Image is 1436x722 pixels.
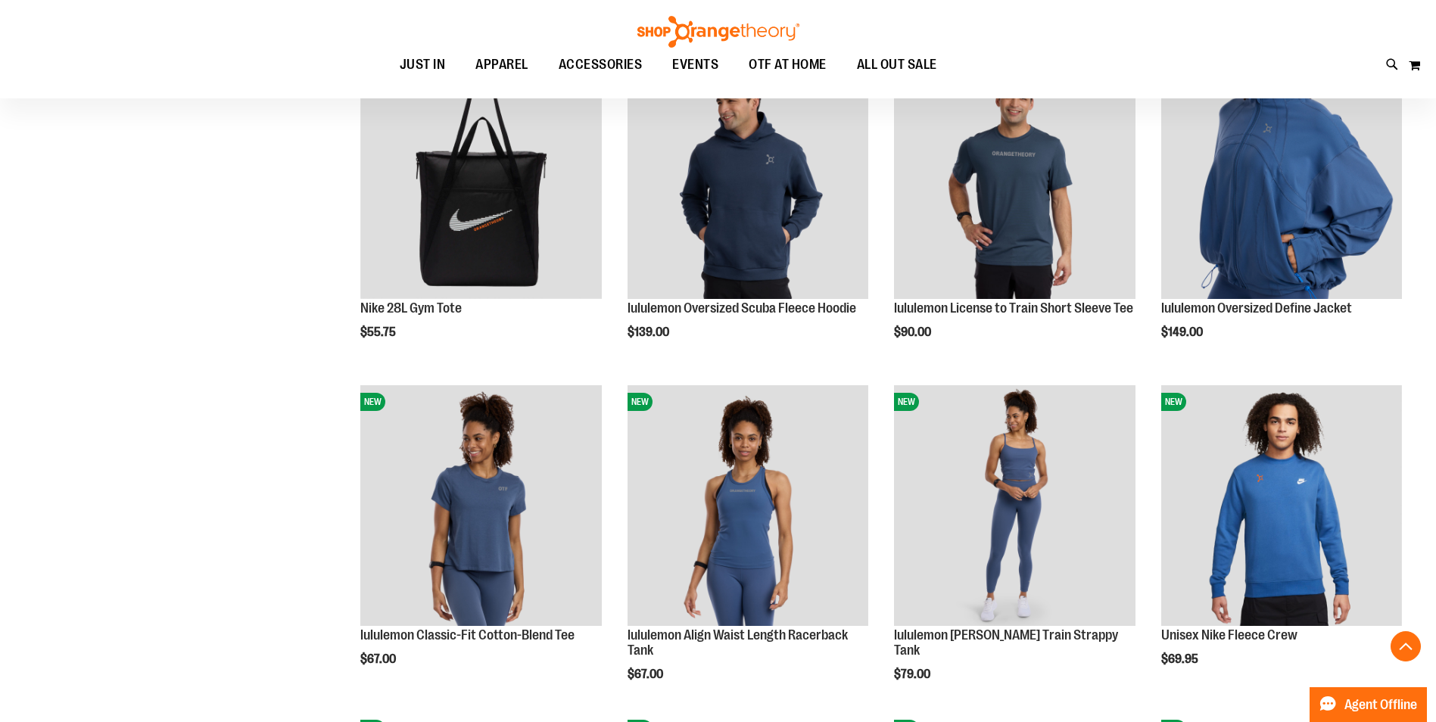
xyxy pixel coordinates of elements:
[894,58,1135,299] img: lululemon License to Train Short Sleeve Tee
[400,48,446,82] span: JUST IN
[1161,627,1297,643] a: Unisex Nike Fleece Crew
[886,51,1142,378] div: product
[894,668,933,681] span: $79.00
[1154,51,1410,378] div: product
[894,385,1135,628] a: lululemon Wunder Train Strappy TankNEW
[628,627,848,658] a: lululemon Align Waist Length Racerback Tank
[360,58,601,299] img: Nike 28L Gym Tote
[628,58,868,301] a: lululemon Oversized Scuba Fleece HoodieNEW
[1391,631,1421,661] button: Back To Top
[1344,698,1417,712] span: Agent Offline
[559,48,643,82] span: ACCESSORIES
[894,300,1133,316] a: lululemon License to Train Short Sleeve Tee
[620,51,876,378] div: product
[894,325,933,339] span: $90.00
[894,58,1135,301] a: lululemon License to Train Short Sleeve TeeNEW
[894,627,1118,658] a: lululemon [PERSON_NAME] Train Strappy Tank
[628,393,653,411] span: NEW
[360,385,601,626] img: lululemon Classic-Fit Cotton-Blend Tee
[1161,58,1402,299] img: lululemon Oversized Define Jacket
[1161,652,1201,666] span: $69.95
[886,378,1142,720] div: product
[360,58,601,301] a: Nike 28L Gym ToteNEW
[620,378,876,720] div: product
[1161,385,1402,628] a: Unisex Nike Fleece CrewNEW
[635,16,802,48] img: Shop Orangetheory
[628,385,868,626] img: lululemon Align Waist Length Racerback Tank
[628,668,665,681] span: $67.00
[1161,385,1402,626] img: Unisex Nike Fleece Crew
[360,325,398,339] span: $55.75
[360,652,398,666] span: $67.00
[353,51,609,378] div: product
[1154,378,1410,705] div: product
[672,48,718,82] span: EVENTS
[894,385,1135,626] img: lululemon Wunder Train Strappy Tank
[628,385,868,628] a: lululemon Align Waist Length Racerback TankNEW
[857,48,937,82] span: ALL OUT SALE
[353,378,609,705] div: product
[1161,393,1186,411] span: NEW
[749,48,827,82] span: OTF AT HOME
[360,300,462,316] a: Nike 28L Gym Tote
[894,393,919,411] span: NEW
[1310,687,1427,722] button: Agent Offline
[1161,58,1402,301] a: lululemon Oversized Define JacketNEW
[1161,300,1352,316] a: lululemon Oversized Define Jacket
[628,325,671,339] span: $139.00
[360,393,385,411] span: NEW
[628,58,868,299] img: lululemon Oversized Scuba Fleece Hoodie
[1161,325,1205,339] span: $149.00
[628,300,856,316] a: lululemon Oversized Scuba Fleece Hoodie
[475,48,528,82] span: APPAREL
[360,627,575,643] a: lululemon Classic-Fit Cotton-Blend Tee
[360,385,601,628] a: lululemon Classic-Fit Cotton-Blend TeeNEW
